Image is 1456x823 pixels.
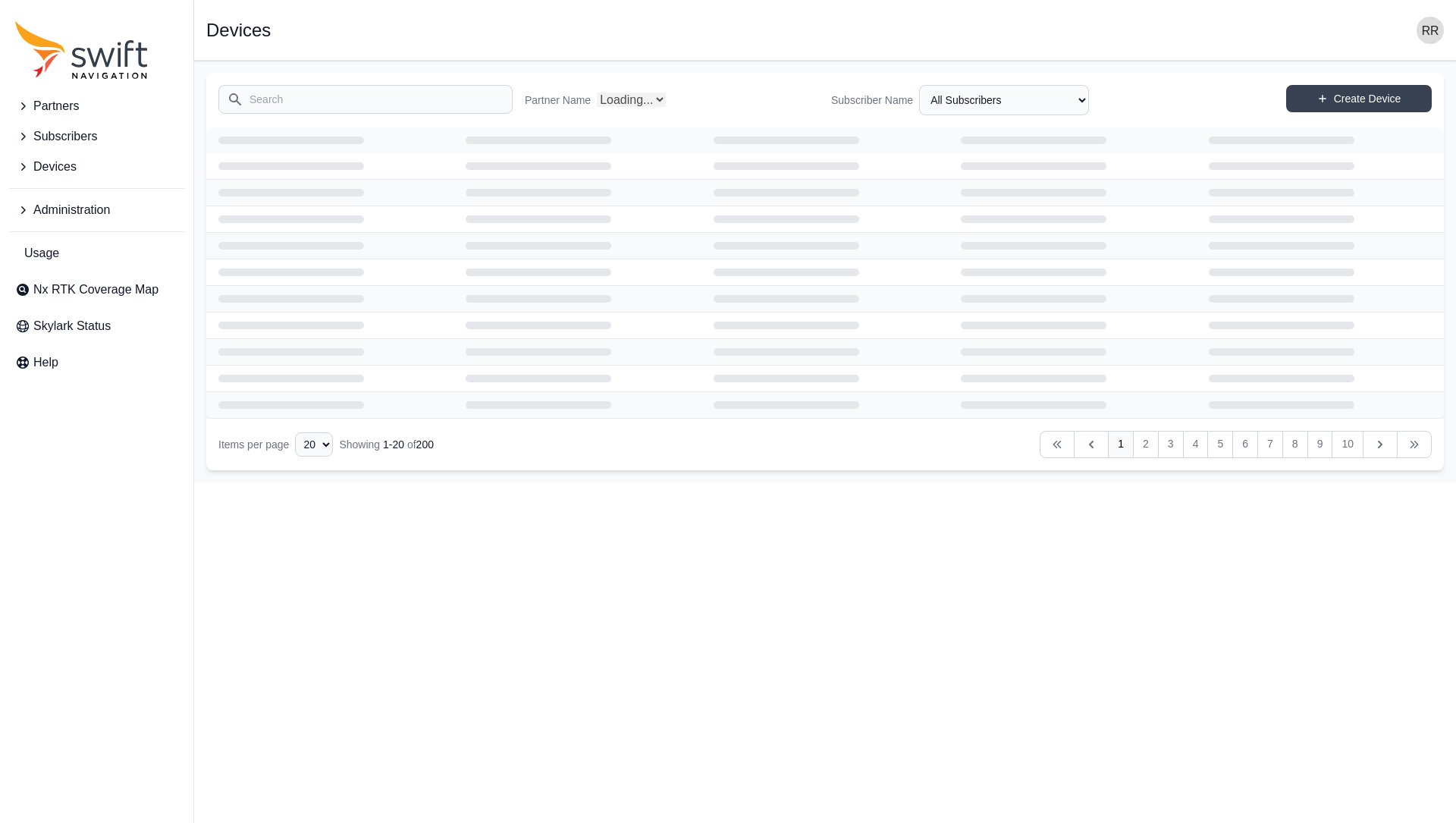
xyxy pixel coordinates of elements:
a: Help [9,347,184,378]
span: 200 [416,438,434,451]
a: Skylark Status [9,311,184,341]
select: Display Limit [295,432,333,457]
button: Subscribers [9,121,184,152]
a: 10 [1332,431,1363,458]
a: 9 [1307,431,1333,458]
span: Devices [33,158,77,176]
a: 7 [1257,431,1283,458]
a: Usage [9,238,184,269]
input: Search [218,85,513,114]
img: user photo [1417,17,1444,44]
button: Administration [9,195,184,225]
span: Partners [33,97,79,115]
a: Nx RTK Coverage Map [9,275,184,305]
label: Subscriber Name [831,93,913,108]
a: 5 [1207,431,1233,458]
a: 8 [1282,431,1308,458]
span: Usage [24,244,59,262]
span: Subscribers [33,127,97,146]
span: Administration [33,201,110,219]
span: Items per page [218,438,289,451]
a: 2 [1133,431,1159,458]
a: 3 [1158,431,1184,458]
span: Skylark Status [33,317,111,335]
h1: Devices [206,21,271,39]
button: Devices [9,152,184,182]
span: Nx RTK Coverage Map [33,281,158,299]
div: Showing of [339,437,434,452]
span: Help [33,353,58,372]
label: Partner Name [525,93,591,108]
span: 1 - 20 [383,438,404,451]
select: Subscriber [919,85,1089,115]
a: 4 [1183,431,1209,458]
button: Partners [9,91,184,121]
a: 1 [1108,431,1134,458]
nav: Table navigation [206,419,1444,470]
a: Create Device [1286,85,1432,112]
a: 6 [1232,431,1258,458]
